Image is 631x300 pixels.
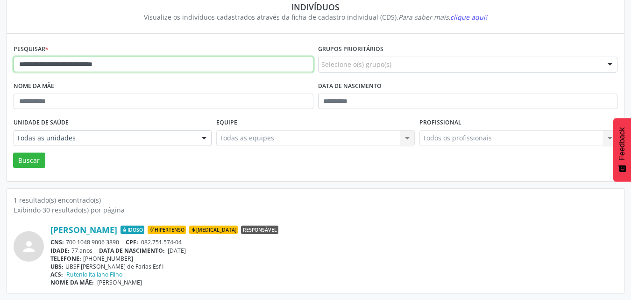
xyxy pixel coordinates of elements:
span: CNS: [50,238,64,246]
span: UBS: [50,263,64,271]
span: Feedback [618,127,626,160]
button: Feedback - Mostrar pesquisa [613,118,631,182]
span: ACS: [50,271,63,278]
label: Data de nascimento [318,79,382,94]
span: Hipertenso [148,226,186,234]
span: 082.751.574-04 [141,238,182,246]
span: NOME DA MÃE: [50,278,94,286]
span: DATA DE NASCIMENTO: [99,247,165,255]
i: Para saber mais, [398,13,487,22]
span: Responsável [241,226,278,234]
div: 1 resultado(s) encontrado(s) [14,195,617,205]
label: Grupos prioritários [318,42,383,57]
button: Buscar [13,153,45,168]
div: [PHONE_NUMBER] [50,255,617,263]
div: 77 anos [50,247,617,255]
div: Indivíduos [20,2,611,12]
span: Idoso [121,226,144,234]
i: person [21,238,37,255]
span: [DATE] [168,247,186,255]
label: Equipe [216,116,237,130]
div: UBSF [PERSON_NAME] de Farias Esf I [50,263,617,271]
span: clique aqui! [450,13,487,22]
a: [PERSON_NAME] [50,225,117,235]
span: [PERSON_NAME] [97,278,142,286]
label: Nome da mãe [14,79,54,94]
div: Exibindo 30 resultado(s) por página [14,205,617,215]
label: Pesquisar [14,42,49,57]
span: TELEFONE: [50,255,81,263]
span: Selecione o(s) grupo(s) [321,59,391,69]
span: CPF: [126,238,138,246]
div: Visualize os indivíduos cadastrados através da ficha de cadastro individual (CDS). [20,12,611,22]
label: Profissional [419,116,461,130]
label: Unidade de saúde [14,116,69,130]
span: IDADE: [50,247,70,255]
span: [MEDICAL_DATA] [189,226,238,234]
span: Todas as unidades [17,133,192,143]
a: Rutenio Italiano Filho [66,271,122,278]
div: 700 1048 9006 3890 [50,238,617,246]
